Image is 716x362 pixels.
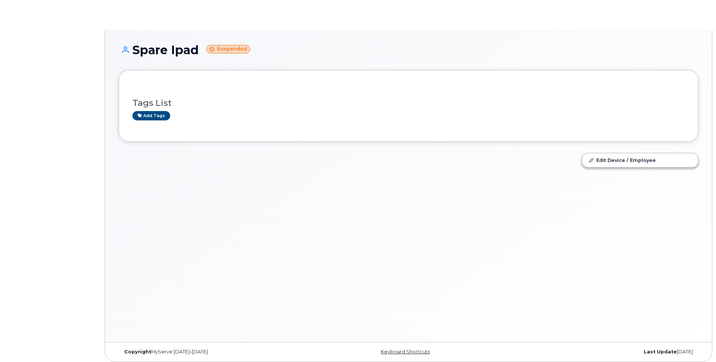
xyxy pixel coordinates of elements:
div: MyServe [DATE]–[DATE] [119,349,312,355]
strong: Last Update [644,349,677,355]
div: [DATE] [505,349,698,355]
a: Keyboard Shortcuts [381,349,430,355]
strong: Copyright [124,349,151,355]
small: Suspended [206,45,250,53]
h3: Tags List [132,98,685,108]
h1: Spare Ipad [119,43,698,56]
a: Add tags [132,111,170,120]
a: Edit Device / Employee [582,153,698,167]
